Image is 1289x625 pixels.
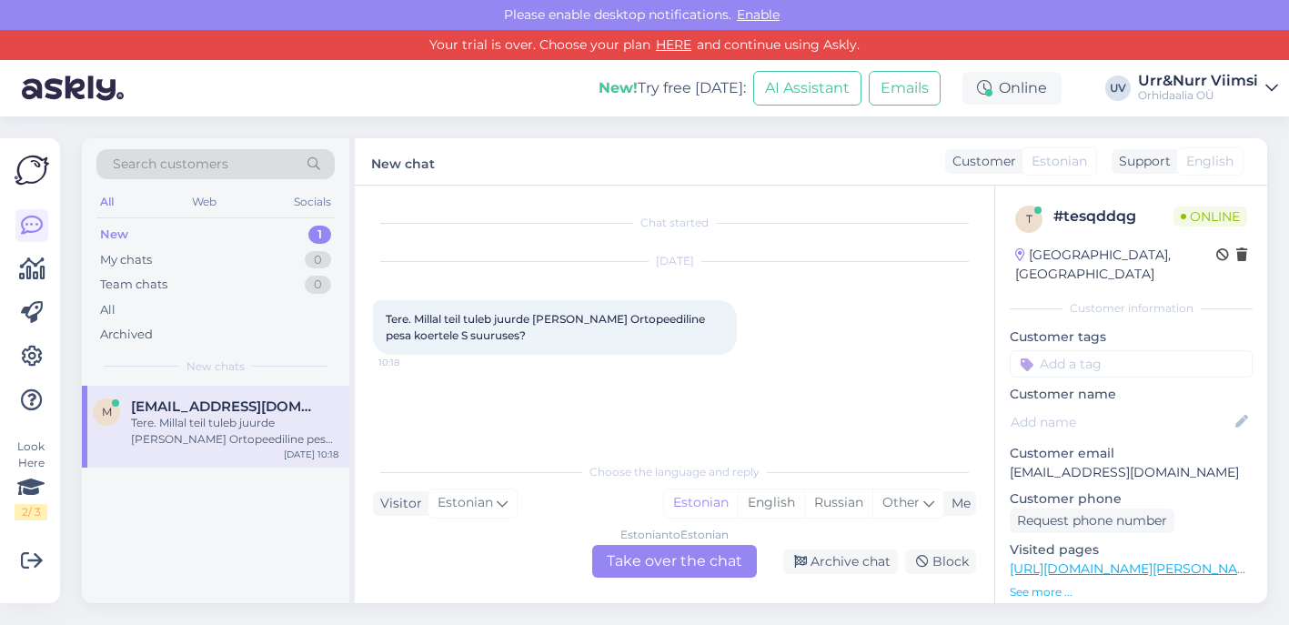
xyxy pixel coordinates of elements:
[1032,152,1087,171] span: Estonian
[100,226,128,244] div: New
[373,253,976,269] div: [DATE]
[1186,152,1234,171] span: English
[1010,350,1253,378] input: Add a tag
[1015,246,1216,284] div: [GEOGRAPHIC_DATA], [GEOGRAPHIC_DATA]
[308,226,331,244] div: 1
[1138,74,1278,103] a: Urr&Nurr ViimsiOrhidaalia OÜ
[1010,489,1253,509] p: Customer phone
[599,77,746,99] div: Try free [DATE]:
[131,415,338,448] div: Tere. Millal teil tuleb juurde [PERSON_NAME] Ortopeediline pesa koertele S suuruses?
[1011,412,1232,432] input: Add name
[100,301,116,319] div: All
[1010,444,1253,463] p: Customer email
[1173,207,1247,227] span: Online
[1010,560,1261,577] a: [URL][DOMAIN_NAME][PERSON_NAME]
[1010,463,1253,482] p: [EMAIL_ADDRESS][DOMAIN_NAME]
[944,494,971,513] div: Me
[1010,540,1253,559] p: Visited pages
[15,504,47,520] div: 2 / 3
[1105,76,1131,101] div: UV
[783,549,898,574] div: Archive chat
[438,493,493,513] span: Estonian
[1138,74,1258,88] div: Urr&Nurr Viimsi
[738,489,804,517] div: English
[1053,206,1173,227] div: # tesqddqg
[882,494,920,510] span: Other
[592,545,757,578] div: Take over the chat
[100,326,153,344] div: Archived
[1010,385,1253,404] p: Customer name
[650,36,697,53] a: HERE
[1010,584,1253,600] p: See more ...
[100,276,167,294] div: Team chats
[804,489,872,517] div: Russian
[753,71,861,106] button: AI Assistant
[96,190,117,214] div: All
[305,251,331,269] div: 0
[131,398,320,415] span: maarika.tiik@hotmail.com
[731,6,785,23] span: Enable
[1010,328,1253,347] p: Customer tags
[1026,212,1032,226] span: t
[599,79,638,96] b: New!
[113,155,228,174] span: Search customers
[945,152,1016,171] div: Customer
[869,71,941,106] button: Emails
[15,153,49,187] img: Askly Logo
[373,215,976,231] div: Chat started
[905,549,976,574] div: Block
[290,190,335,214] div: Socials
[962,72,1062,105] div: Online
[1112,152,1171,171] div: Support
[188,190,220,214] div: Web
[100,251,152,269] div: My chats
[373,464,976,480] div: Choose the language and reply
[186,358,245,375] span: New chats
[1010,509,1174,533] div: Request phone number
[386,312,708,342] span: Tere. Millal teil tuleb juurde [PERSON_NAME] Ortopeediline pesa koertele S suuruses?
[378,356,447,369] span: 10:18
[620,527,729,543] div: Estonian to Estonian
[664,489,738,517] div: Estonian
[15,439,47,520] div: Look Here
[102,405,112,418] span: m
[1138,88,1258,103] div: Orhidaalia OÜ
[305,276,331,294] div: 0
[371,149,435,174] label: New chat
[284,448,338,461] div: [DATE] 10:18
[373,494,422,513] div: Visitor
[1010,300,1253,317] div: Customer information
